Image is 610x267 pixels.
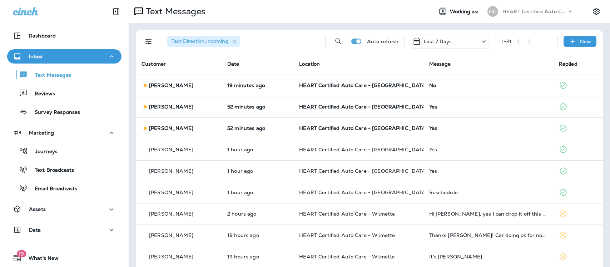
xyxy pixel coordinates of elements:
[227,254,288,260] p: Oct 8, 2025 02:49 PM
[429,104,547,110] div: Yes
[299,232,395,238] span: HEART Certified Auto Care - Wilmette
[227,82,288,88] p: Oct 9, 2025 09:47 AM
[7,67,121,82] button: Text Messages
[580,39,591,44] p: New
[299,61,320,67] span: Location
[7,29,121,43] button: Dashboard
[7,49,121,64] button: Inbox
[502,39,512,44] div: 1 - 21
[299,125,427,131] span: HEART Certified Auto Care - [GEOGRAPHIC_DATA]
[149,211,193,217] p: [PERSON_NAME]
[29,54,43,59] p: Inbox
[29,33,56,39] p: Dashboard
[299,104,427,110] span: HEART Certified Auto Care - [GEOGRAPHIC_DATA]
[227,104,288,110] p: Oct 9, 2025 09:14 AM
[487,6,498,17] div: HC
[7,86,121,101] button: Reviews
[28,109,80,116] p: Survey Responses
[429,232,547,238] div: Thanks Dimitri! Car doing ok for now! Thank you!
[149,254,193,260] p: [PERSON_NAME]
[7,104,121,119] button: Survey Responses
[227,147,288,152] p: Oct 9, 2025 09:06 AM
[7,162,121,177] button: Text Broadcasts
[149,125,193,131] p: [PERSON_NAME]
[149,168,193,174] p: [PERSON_NAME]
[367,39,399,44] p: Auto refresh
[299,82,427,89] span: HEART Certified Auto Care - [GEOGRAPHIC_DATA]
[7,202,121,216] button: Assets
[149,104,193,110] p: [PERSON_NAME]
[429,82,547,88] div: No
[28,186,77,192] p: Email Broadcasts
[28,91,55,97] p: Reviews
[299,146,427,153] span: HEART Certified Auto Care - [GEOGRAPHIC_DATA]
[429,254,547,260] div: It's Christina Yasenak
[299,168,427,174] span: HEART Certified Auto Care - [GEOGRAPHIC_DATA]
[299,211,395,217] span: HEART Certified Auto Care - Wilmette
[227,190,288,195] p: Oct 9, 2025 09:05 AM
[429,190,547,195] div: Reschedule
[429,168,547,174] div: Yes
[16,250,26,257] span: 19
[429,147,547,152] div: Yes
[7,143,121,158] button: Journeys
[227,125,288,131] p: Oct 9, 2025 09:13 AM
[7,126,121,140] button: Marketing
[149,82,193,88] p: [PERSON_NAME]
[227,232,288,238] p: Oct 8, 2025 03:44 PM
[149,232,193,238] p: [PERSON_NAME]
[167,36,240,47] div: Text Direction:Incoming
[429,61,451,67] span: Message
[143,6,205,17] p: Text Messages
[450,9,480,15] span: Working as:
[29,130,54,136] p: Marketing
[7,181,121,196] button: Email Broadcasts
[28,148,58,155] p: Journeys
[502,9,567,14] p: HEART Certified Auto Care
[28,72,71,79] p: Text Messages
[29,227,41,233] p: Data
[142,61,166,67] span: Customer
[331,34,346,49] button: Search Messages
[299,253,395,260] span: HEART Certified Auto Care - Wilmette
[149,147,193,152] p: [PERSON_NAME]
[429,125,547,131] div: Yes
[7,223,121,237] button: Data
[590,5,603,18] button: Settings
[29,206,46,212] p: Assets
[149,190,193,195] p: [PERSON_NAME]
[21,255,59,264] span: What's New
[142,34,156,49] button: Filters
[227,61,239,67] span: Date
[172,38,228,44] span: Text Direction : Incoming
[227,211,288,217] p: Oct 9, 2025 07:29 AM
[429,211,547,217] div: Hi Dimitri, yes I can drop it off this am. What time?
[424,39,452,44] p: Last 7 Days
[299,189,427,196] span: HEART Certified Auto Care - [GEOGRAPHIC_DATA]
[7,251,121,265] button: 19What's New
[28,167,74,174] p: Text Broadcasts
[106,4,126,19] button: Collapse Sidebar
[559,61,577,67] span: Replied
[227,168,288,174] p: Oct 9, 2025 09:05 AM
